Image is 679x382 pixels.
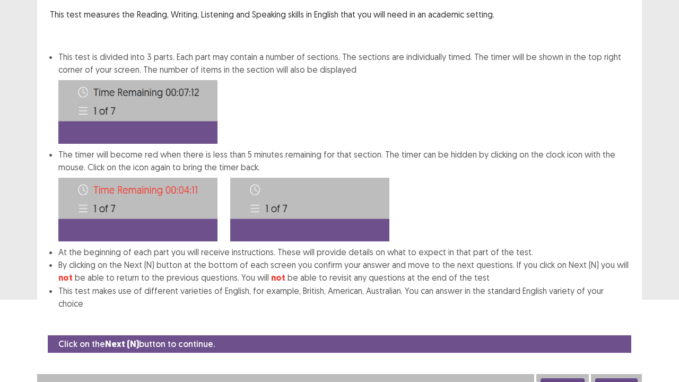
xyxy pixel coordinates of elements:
p: Click on the button to continue. [58,337,215,351]
li: By clicking on the Next (N) button at the bottom of each screen you confirm your answer and move ... [58,258,629,284]
li: This test is divided into 3 parts. Each part may contain a number of sections. The sections are i... [58,50,629,144]
strong: Next (N) [105,338,139,350]
li: This test makes use of different varieties of English, for example, British, American, Australian... [58,284,629,310]
img: Time-image [58,178,217,241]
strong: not [58,272,73,283]
li: The timer will become red when there is less than 5 minutes remaining for that section. The timer... [58,148,629,246]
img: Time-image [58,80,217,144]
p: This test measures the Reading, Writing, Listening and Speaking skills in English that you will n... [50,8,629,21]
strong: not [271,272,285,283]
li: At the beginning of each part you will receive instructions. These will provide details on what t... [58,246,629,258]
img: Time-image [230,178,389,241]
